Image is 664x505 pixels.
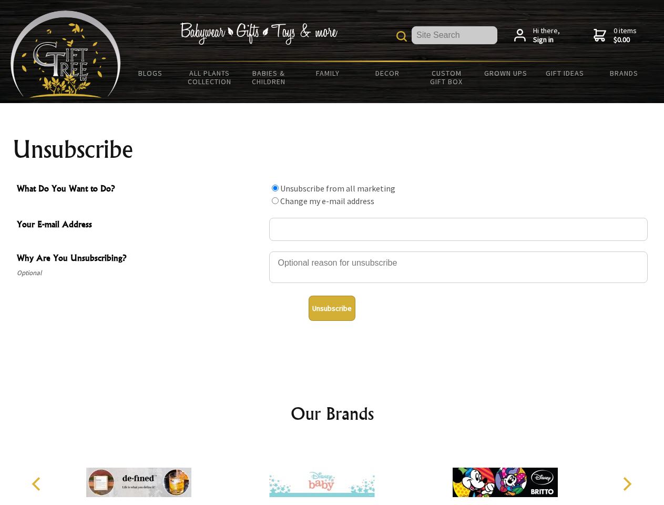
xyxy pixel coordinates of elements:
strong: $0.00 [614,35,637,45]
button: Previous [26,472,49,496]
span: Your E-mail Address [17,218,264,233]
input: What Do You Want to Do? [272,197,279,204]
a: Hi there,Sign in [514,26,560,45]
a: 0 items$0.00 [594,26,637,45]
strong: Sign in [533,35,560,45]
button: Unsubscribe [309,296,355,321]
a: Family [299,62,358,84]
h1: Unsubscribe [13,137,652,162]
a: Gift Ideas [535,62,595,84]
input: What Do You Want to Do? [272,185,279,191]
span: 0 items [614,26,637,45]
a: Decor [357,62,417,84]
a: Brands [595,62,654,84]
a: All Plants Collection [180,62,240,93]
span: Optional [17,267,264,279]
img: Babywear - Gifts - Toys & more [180,23,338,45]
span: Hi there, [533,26,560,45]
button: Next [615,472,638,496]
label: Unsubscribe from all marketing [280,183,395,194]
span: What Do You Want to Do? [17,182,264,197]
img: Babyware - Gifts - Toys and more... [11,11,121,98]
a: BLOGS [121,62,180,84]
span: Why Are You Unsubscribing? [17,251,264,267]
h2: Our Brands [21,401,643,426]
label: Change my e-mail address [280,196,374,206]
input: Site Search [412,26,497,44]
a: Custom Gift Box [417,62,476,93]
textarea: Why Are You Unsubscribing? [269,251,648,283]
input: Your E-mail Address [269,218,648,241]
img: product search [396,31,407,42]
a: Babies & Children [239,62,299,93]
a: Grown Ups [476,62,535,84]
